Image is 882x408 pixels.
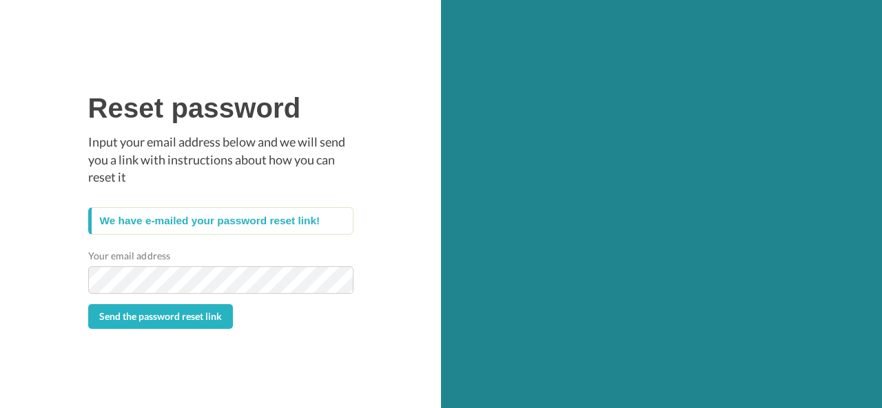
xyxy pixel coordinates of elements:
[88,207,353,235] div: We have e-mailed your password reset link!
[88,304,233,329] button: Send the password reset link
[99,310,222,322] span: Send the password reset link
[88,133,353,186] p: Input your email address below and we will send you a link with instructions about how you can re...
[88,248,170,263] label: Your email address
[88,93,353,123] h1: Reset password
